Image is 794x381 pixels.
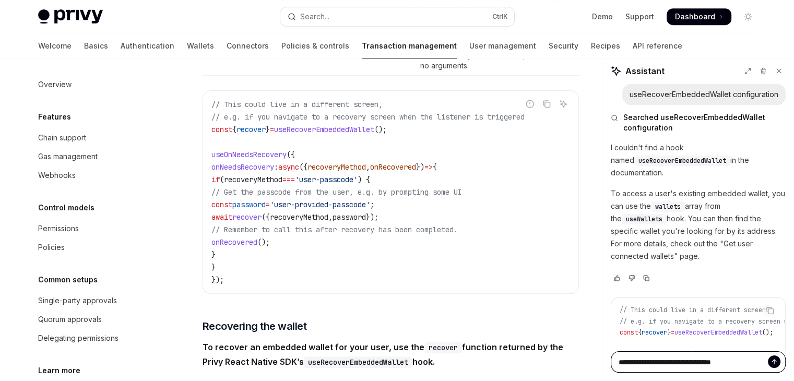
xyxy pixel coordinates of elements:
[187,33,214,58] a: Wallets
[620,351,685,359] span: useOnNeedsRecovery
[38,78,72,91] div: Overview
[270,212,328,222] span: recoveryMethod
[211,263,216,272] span: }
[211,175,220,184] span: if
[625,273,638,283] button: Vote that response was not good
[266,125,270,134] span: }
[211,237,257,247] span: onRecovered
[671,328,674,337] span: =
[38,294,117,307] div: Single-party approvals
[232,212,262,222] span: recover
[38,9,103,24] img: light logo
[220,175,224,184] span: (
[30,219,163,238] a: Permissions
[287,150,295,159] span: ({
[30,329,163,348] a: Delegating permissions
[667,8,731,25] a: Dashboard
[30,75,163,94] a: Overview
[424,162,433,172] span: =>
[623,112,786,133] span: Searched useRecoverEmbeddedWallet configuration
[620,328,638,337] span: const
[540,97,553,111] button: Copy the contents from the code block
[30,238,163,257] a: Policies
[270,125,274,134] span: =
[549,33,578,58] a: Security
[121,33,174,58] a: Authentication
[763,304,777,317] button: Copy the contents from the code block
[638,157,726,165] span: useRecoverEmbeddedWallet
[38,33,72,58] a: Welcome
[30,310,163,329] a: Quorum approvals
[274,162,278,172] span: :
[38,201,94,214] h5: Control models
[38,364,80,377] h5: Learn more
[299,162,307,172] span: ({
[38,313,102,326] div: Quorum approvals
[592,11,613,22] a: Demo
[333,212,366,222] span: password
[211,250,216,259] span: }
[211,100,383,109] span: // This could live in a different screen,
[38,150,98,163] div: Gas management
[281,33,349,58] a: Policies & controls
[38,222,79,235] div: Permissions
[556,97,570,111] button: Ask AI
[224,175,282,184] span: recoveryMethod
[630,89,778,100] div: useRecoverEmbeddedWallet configuration
[211,162,274,172] span: onNeedsRecovery
[30,166,163,185] a: Webhooks
[38,273,98,286] h5: Common setups
[675,11,715,22] span: Dashboard
[611,141,786,179] p: I couldn't find a hook named in the documentation.
[203,319,307,334] span: Recovering the wallet
[642,328,667,337] span: recover
[300,10,329,23] div: Search...
[232,125,236,134] span: {
[30,147,163,166] a: Gas management
[211,275,224,284] span: });
[762,328,773,337] span: ();
[236,125,266,134] span: recover
[280,7,514,26] button: Open search
[611,351,786,373] textarea: Ask a question...
[211,150,287,159] span: useOnNeedsRecovery
[366,212,378,222] span: });
[358,175,370,184] span: ) {
[232,200,266,209] span: password
[282,175,295,184] span: ===
[626,215,662,223] span: useWallets
[424,342,462,353] code: recover
[38,241,65,254] div: Policies
[38,111,71,123] h5: Features
[370,200,374,209] span: ;
[416,162,424,172] span: })
[370,162,416,172] span: onRecovered
[492,13,508,21] span: Ctrl K
[211,212,232,222] span: await
[362,33,457,58] a: Transaction management
[295,175,358,184] span: 'user-passcode'
[278,162,299,172] span: async
[30,291,163,310] a: Single-party approvals
[203,342,563,367] strong: To recover an embedded wallet for your user, use the function returned by the Privy React Native ...
[266,200,270,209] span: =
[211,112,525,122] span: // e.g. if you navigate to a recovery screen when the listener is triggered
[274,125,374,134] span: useRecoverEmbeddedWallet
[674,328,762,337] span: useRecoverEmbeddedWallet
[211,125,232,134] span: const
[211,200,232,209] span: const
[38,132,86,144] div: Chain support
[38,169,76,182] div: Webhooks
[768,355,780,368] button: Send message
[257,237,270,247] span: ();
[685,351,693,359] span: ({
[374,125,387,134] span: ();
[625,65,665,77] span: Assistant
[270,200,370,209] span: 'user-provided-passcode'
[30,128,163,147] a: Chain support
[211,187,462,197] span: // Get the passcode from the user, e.g. by prompting some UI
[84,33,108,58] a: Basics
[667,328,671,337] span: }
[433,162,437,172] span: {
[211,225,458,234] span: // Remember to call this after recovery has been completed.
